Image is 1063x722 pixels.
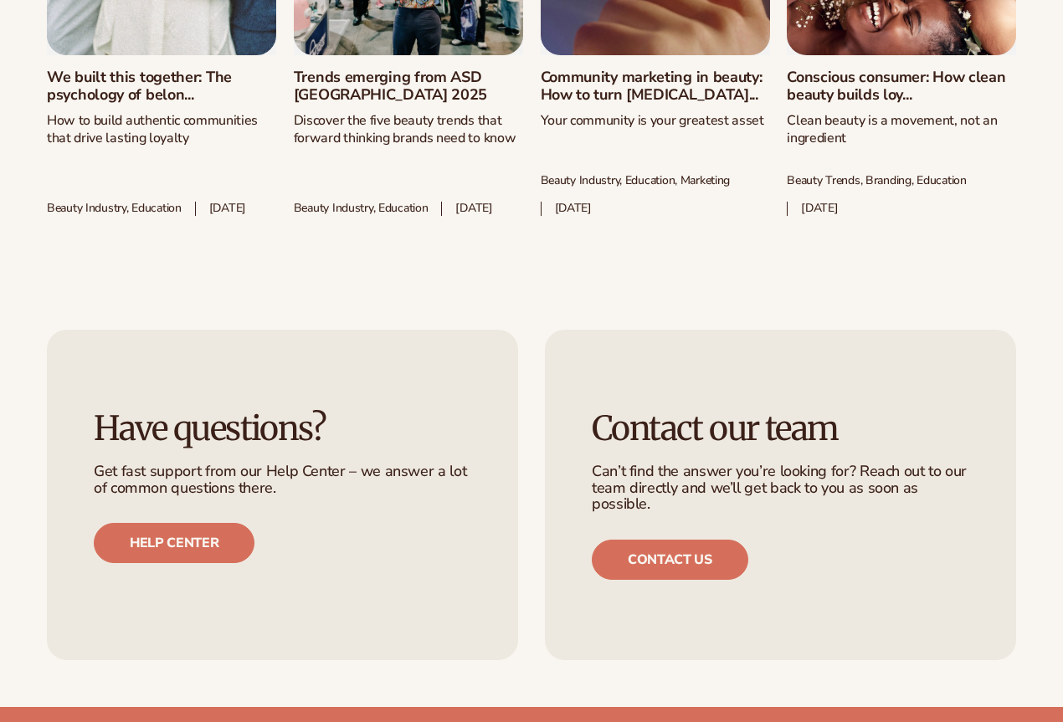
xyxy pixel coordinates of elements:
[294,69,523,105] a: Trends emerging from ASD [GEOGRAPHIC_DATA] 2025
[94,523,254,563] a: Help center
[94,463,471,497] p: Get fast support from our Help Center – we answer a lot of common questions there.
[592,463,969,513] p: Can’t find the answer you’re looking for? Reach out to our team directly and we’ll get back to yo...
[592,540,748,580] a: Contact us
[94,410,471,447] h3: Have questions?
[787,69,1016,105] a: Conscious consumer: How clean beauty builds loy...
[47,69,276,105] a: We built this together: The psychology of belon...
[592,410,969,447] h3: Contact our team
[541,69,770,105] a: Community marketing in beauty: How to turn [MEDICAL_DATA]...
